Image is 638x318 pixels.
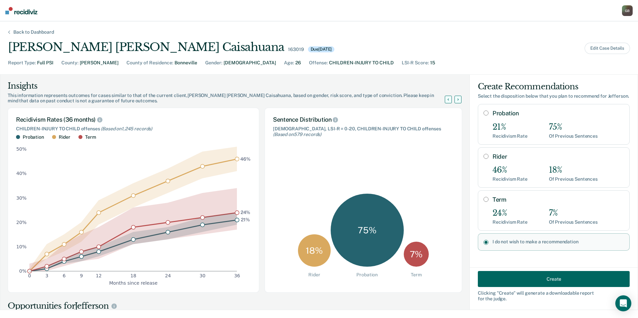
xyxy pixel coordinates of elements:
div: Insights [8,81,453,91]
div: Probation [23,134,44,140]
div: Recidivism Rates (36 months) [16,116,251,123]
div: Probation [356,272,378,278]
div: Recidivism Rate [493,219,528,225]
div: 75 % [331,194,404,267]
text: Months since release [109,280,157,285]
div: Opportunities for Jefferson [8,301,462,311]
div: Rider [308,272,320,278]
g: y-axis tick label [16,146,27,274]
div: 163019 [288,47,304,52]
div: [PERSON_NAME] [PERSON_NAME] Caisahuana [8,40,284,54]
div: LSI-R Score : [402,59,429,66]
div: Back to Dashboard [5,29,62,35]
text: 50% [16,146,27,152]
text: 0 [28,273,31,278]
div: CHILDREN-INJURY TO CHILD [329,59,394,66]
text: 24% [241,210,251,215]
label: I do not wish to make a recommendation [493,239,624,245]
span: (Based on 1,245 records ) [101,126,152,131]
div: Rider [59,134,70,140]
button: Edit Case Details [585,43,630,54]
div: This information represents outcomes for cases similar to that of the current client, [PERSON_NAM... [8,93,453,104]
div: CHILDREN-INJURY TO CHILD offenses [16,126,251,132]
div: Of Previous Sentences [549,133,598,139]
div: Report Type : [8,59,36,66]
div: [DEMOGRAPHIC_DATA], LSI-R = 0-20, CHILDREN-INJURY TO CHILD offenses [273,126,454,137]
div: [PERSON_NAME] [80,59,118,66]
div: Create Recommendations [478,81,630,92]
text: 30 [200,273,206,278]
div: Full PSI [37,59,53,66]
text: 3 [45,273,48,278]
label: Rider [493,153,624,160]
text: 21% [241,217,250,222]
div: Recidivism Rate [493,176,528,182]
g: area [29,147,237,271]
g: text [240,156,251,222]
text: 0% [19,268,27,274]
button: Create [478,271,630,287]
div: County : [61,59,78,66]
text: 6 [63,273,66,278]
div: 7% [549,208,598,218]
div: [DEMOGRAPHIC_DATA] [224,59,276,66]
text: 20% [16,219,27,225]
label: Term [493,196,624,203]
div: Clicking " Create " will generate a downloadable report for the judge. [478,290,630,302]
div: Bonneville [175,59,197,66]
div: 26 [295,59,301,66]
div: Sentence Distribution [273,116,454,123]
text: 18 [130,273,136,278]
text: 30% [16,195,27,200]
text: 36 [234,273,240,278]
div: Recidivism Rate [493,133,528,139]
text: 46% [240,156,251,161]
text: 40% [16,171,27,176]
div: Due [DATE] [308,46,335,52]
img: Recidiviz [5,7,37,14]
div: Of Previous Sentences [549,176,598,182]
div: 18 % [298,234,331,267]
div: 7 % [404,242,429,267]
text: 9 [80,273,83,278]
span: (Based on 579 records ) [273,132,321,137]
div: Term [85,134,96,140]
div: Of Previous Sentences [549,219,598,225]
div: Open Intercom Messenger [615,295,631,311]
div: Offense : [309,59,328,66]
div: Term [411,272,421,278]
text: 24 [165,273,171,278]
div: 75% [549,122,598,132]
div: 15 [430,59,435,66]
div: 24% [493,208,528,218]
div: Age : [284,59,294,66]
text: 10% [16,244,27,249]
button: GB [622,5,633,16]
div: G B [622,5,633,16]
g: x-axis label [109,280,157,285]
div: Gender : [205,59,222,66]
div: 46% [493,165,528,175]
g: x-axis tick label [28,273,240,278]
label: Probation [493,110,624,117]
div: Select the disposition below that you plan to recommend for Jefferson . [478,93,630,99]
div: 18% [549,165,598,175]
div: County of Residence : [126,59,173,66]
text: 12 [96,273,102,278]
div: 21% [493,122,528,132]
